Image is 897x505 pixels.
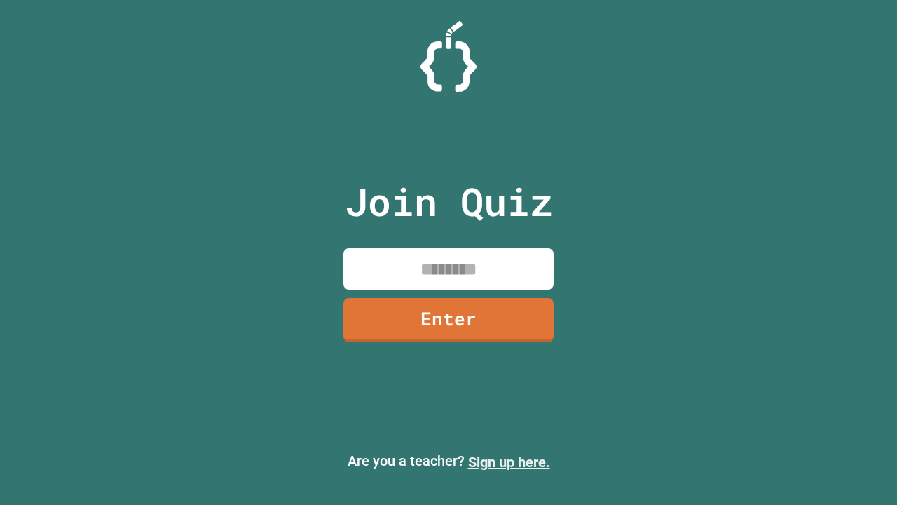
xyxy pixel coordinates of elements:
p: Join Quiz [345,173,553,231]
a: Enter [343,298,554,342]
img: Logo.svg [420,21,477,92]
a: Sign up here. [468,454,550,471]
p: Are you a teacher? [11,450,886,473]
iframe: chat widget [781,388,883,447]
iframe: chat widget [838,449,883,491]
